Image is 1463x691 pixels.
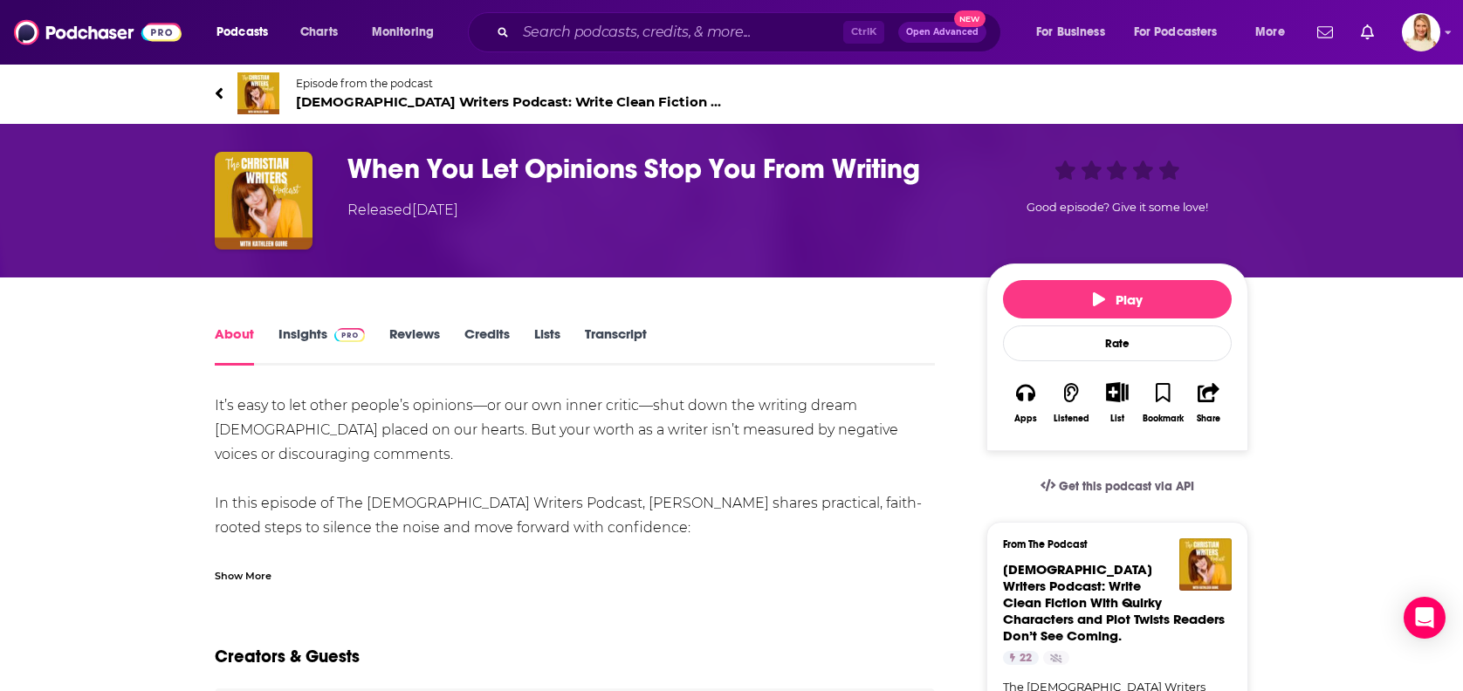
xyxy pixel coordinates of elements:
[347,200,458,221] div: Released [DATE]
[1024,18,1127,46] button: open menu
[1093,291,1143,308] span: Play
[1197,414,1220,424] div: Share
[1003,561,1225,644] span: [DEMOGRAPHIC_DATA] Writers Podcast: Write Clean Fiction With Quirky Characters and Plot Twists Re...
[215,646,360,667] h2: Creators & Guests
[1354,17,1381,47] a: Show notifications dropdown
[215,72,731,114] a: Christian Writers Podcast: Write Clean Fiction With Quirky Characters and Plot Twists Readers Don...
[898,22,986,43] button: Open AdvancedNew
[1179,538,1232,591] img: Christian Writers Podcast: Write Clean Fiction With Quirky Characters and Plot Twists Readers Don...
[1027,201,1208,214] span: Good episode? Give it some love!
[237,72,279,114] img: Christian Writers Podcast: Write Clean Fiction With Quirky Characters and Plot Twists Readers Don...
[1003,651,1039,665] a: 22
[347,152,958,186] h1: When You Let Opinions Stop You From Writing
[484,12,1018,52] div: Search podcasts, credits, & more...
[843,21,884,44] span: Ctrl K
[1003,371,1048,434] button: Apps
[296,77,731,90] span: Episode from the podcast
[534,325,560,366] a: Lists
[1110,413,1124,424] div: List
[1140,371,1185,434] button: Bookmark
[1404,597,1446,639] div: Open Intercom Messenger
[1123,18,1243,46] button: open menu
[300,20,338,44] span: Charts
[1054,414,1089,424] div: Listened
[1243,18,1307,46] button: open menu
[1003,561,1225,644] a: Christian Writers Podcast: Write Clean Fiction With Quirky Characters and Plot Twists Readers Don...
[1310,17,1340,47] a: Show notifications dropdown
[1059,479,1194,494] span: Get this podcast via API
[906,28,979,37] span: Open Advanced
[1048,371,1094,434] button: Listened
[1036,20,1105,44] span: For Business
[1095,371,1140,434] div: Show More ButtonList
[372,20,434,44] span: Monitoring
[204,18,291,46] button: open menu
[389,325,440,366] a: Reviews
[334,328,365,342] img: Podchaser Pro
[954,10,986,27] span: New
[1143,414,1184,424] div: Bookmark
[360,18,457,46] button: open menu
[1186,371,1232,434] button: Share
[1402,13,1440,51] img: User Profile
[1099,382,1135,401] button: Show More Button
[585,325,647,366] a: Transcript
[1020,650,1032,667] span: 22
[1003,538,1218,551] h3: From The Podcast
[216,20,268,44] span: Podcasts
[464,325,510,366] a: Credits
[516,18,843,46] input: Search podcasts, credits, & more...
[278,325,365,366] a: InsightsPodchaser Pro
[1003,325,1232,361] div: Rate
[296,93,731,110] span: [DEMOGRAPHIC_DATA] Writers Podcast: Write Clean Fiction With Quirky Characters and Plot Twists Re...
[1003,280,1232,318] button: Play
[1255,20,1285,44] span: More
[215,325,254,366] a: About
[1402,13,1440,51] button: Show profile menu
[1402,13,1440,51] span: Logged in as leannebush
[1027,465,1208,508] a: Get this podcast via API
[215,152,313,250] img: When You Let Opinions Stop You From Writing
[289,18,348,46] a: Charts
[14,16,182,49] img: Podchaser - Follow, Share and Rate Podcasts
[1134,20,1218,44] span: For Podcasters
[1014,414,1037,424] div: Apps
